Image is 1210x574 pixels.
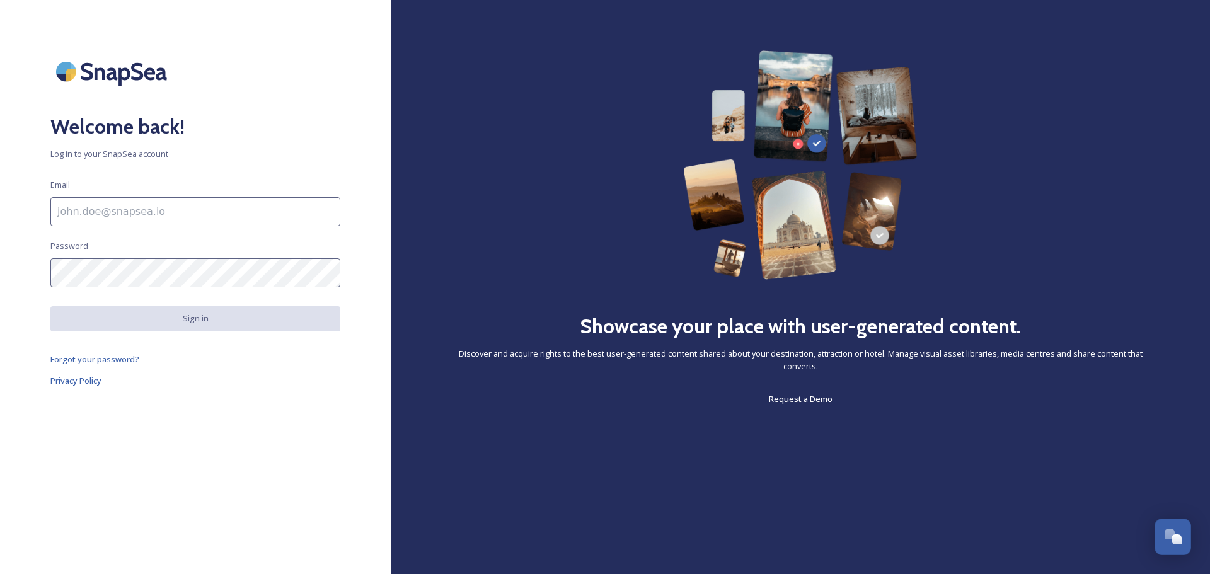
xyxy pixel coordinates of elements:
[769,393,833,405] span: Request a Demo
[50,353,139,365] span: Forgot your password?
[769,391,833,406] a: Request a Demo
[50,179,70,191] span: Email
[50,352,340,367] a: Forgot your password?
[50,375,101,386] span: Privacy Policy
[50,306,340,331] button: Sign in
[50,373,340,388] a: Privacy Policy
[683,50,918,280] img: 63b42ca75bacad526042e722_Group%20154-p-800.png
[50,240,88,252] span: Password
[50,50,176,93] img: SnapSea Logo
[50,197,340,226] input: john.doe@snapsea.io
[580,311,1021,342] h2: Showcase your place with user-generated content.
[50,148,340,160] span: Log in to your SnapSea account
[441,348,1160,372] span: Discover and acquire rights to the best user-generated content shared about your destination, att...
[1155,519,1191,555] button: Open Chat
[50,112,340,142] h2: Welcome back!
